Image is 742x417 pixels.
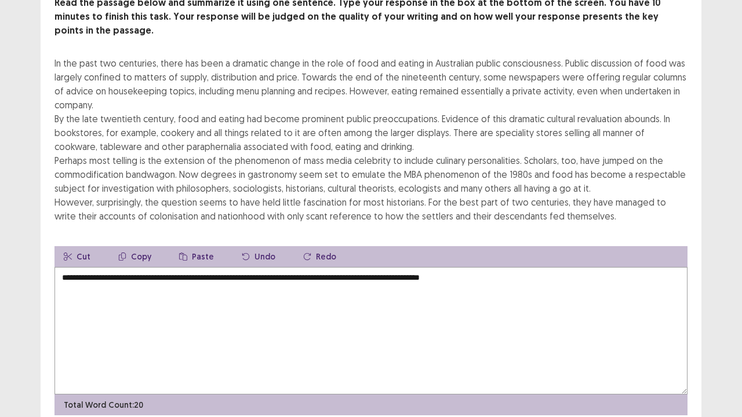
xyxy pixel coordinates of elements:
button: Copy [109,246,161,267]
button: Paste [170,246,223,267]
div: In the past two centuries, there has been a dramatic change in the role of food and eating in Aus... [54,56,688,223]
button: Cut [54,246,100,267]
p: Total Word Count: 20 [64,399,143,411]
button: Redo [294,246,345,267]
button: Undo [232,246,285,267]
